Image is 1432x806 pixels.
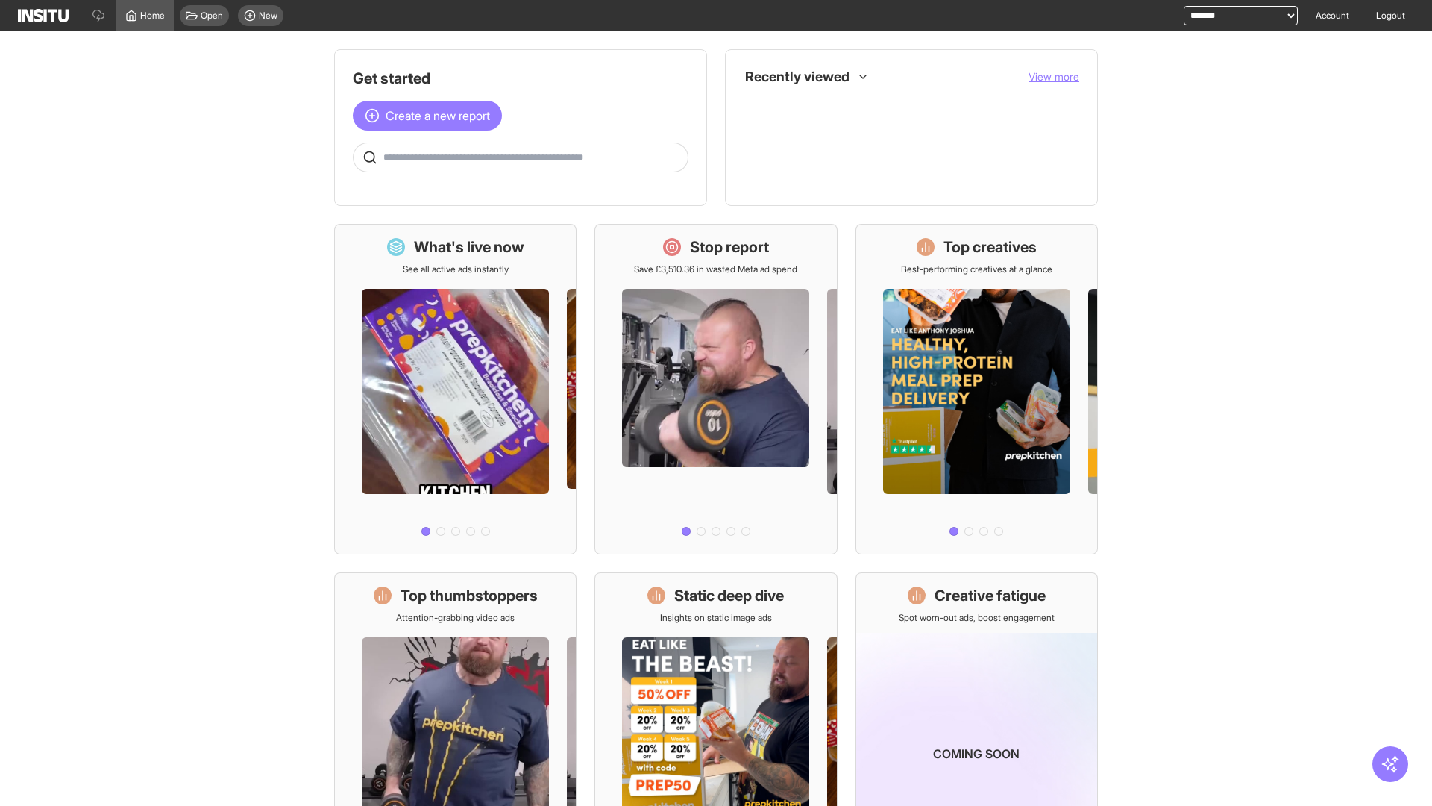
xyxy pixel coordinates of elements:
[660,612,772,624] p: Insights on static image ads
[396,612,515,624] p: Attention-grabbing video ads
[594,224,837,554] a: Stop reportSave £3,510.36 in wasted Meta ad spend
[1029,69,1079,84] button: View more
[1029,70,1079,83] span: View more
[201,10,223,22] span: Open
[18,9,69,22] img: Logo
[353,101,502,131] button: Create a new report
[414,237,524,257] h1: What's live now
[943,237,1037,257] h1: Top creatives
[855,224,1098,554] a: Top creativesBest-performing creatives at a glance
[634,263,797,275] p: Save £3,510.36 in wasted Meta ad spend
[140,10,165,22] span: Home
[403,263,509,275] p: See all active ads instantly
[690,237,769,257] h1: Stop report
[353,68,688,89] h1: Get started
[401,585,538,606] h1: Top thumbstoppers
[674,585,784,606] h1: Static deep dive
[334,224,577,554] a: What's live nowSee all active ads instantly
[259,10,277,22] span: New
[901,263,1052,275] p: Best-performing creatives at a glance
[386,107,490,125] span: Create a new report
